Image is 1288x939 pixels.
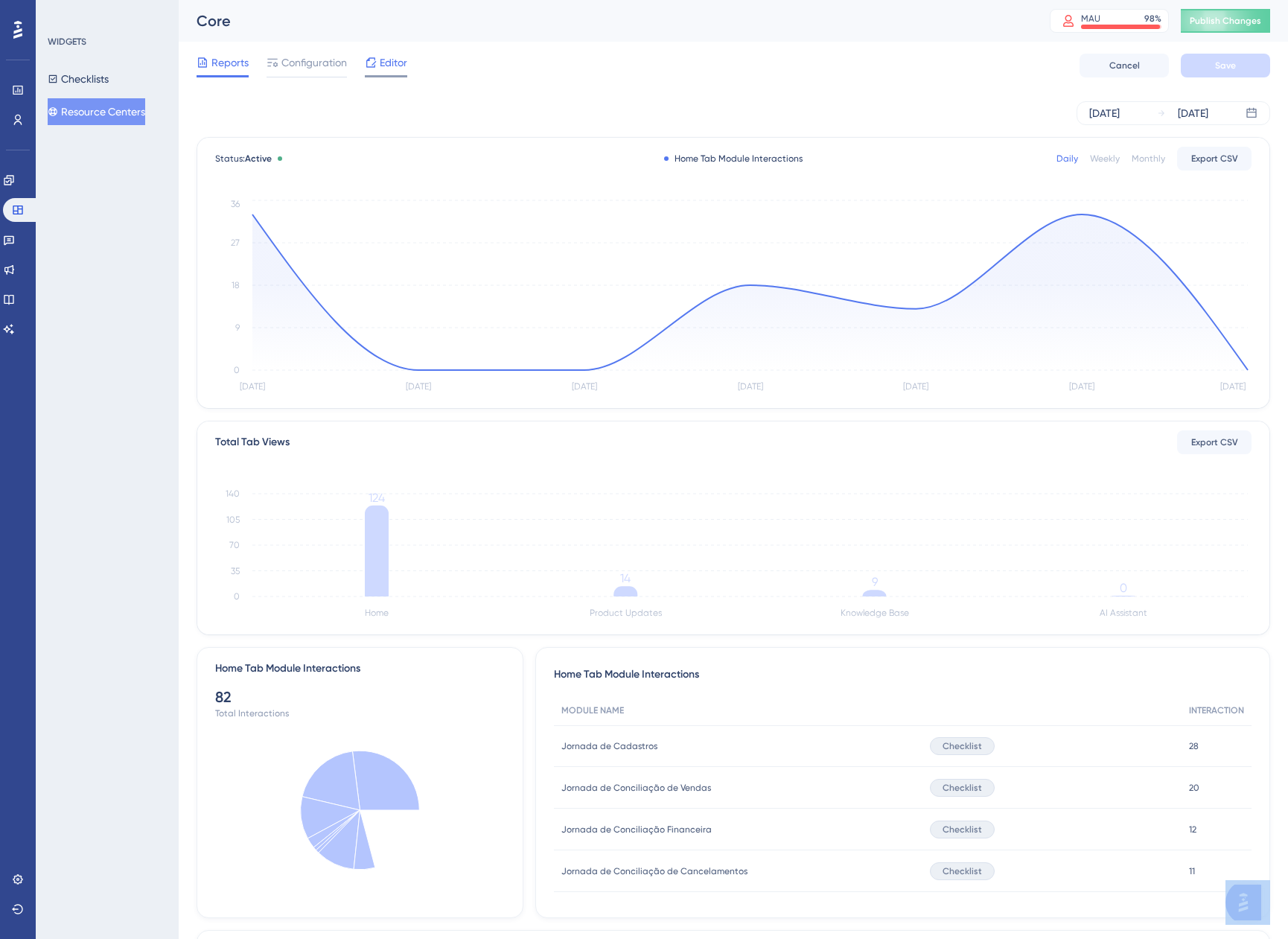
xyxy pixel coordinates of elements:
span: Export CSV [1191,153,1238,165]
iframe: UserGuiding AI Assistant Launcher [1225,880,1270,925]
span: 28 [1189,740,1199,752]
span: INTERACTION [1189,704,1244,716]
span: Reports [211,54,249,71]
tspan: Knowledge Base [841,608,909,618]
span: Jornada de Conciliação de Vendas [561,782,711,794]
span: Publish Changes [1190,15,1261,27]
button: Checklists [48,66,109,92]
tspan: 9 [235,322,240,333]
button: Save [1181,54,1270,77]
tspan: [DATE] [406,381,431,392]
tspan: Home [365,608,389,618]
tspan: [DATE] [1220,381,1246,392]
span: MODULE NAME [561,704,624,716]
div: Core [197,10,1013,31]
span: Status: [215,153,272,165]
tspan: 36 [231,199,240,209]
span: 20 [1189,782,1199,794]
span: Home Tab Module Interactions [554,666,699,684]
button: Export CSV [1177,147,1252,171]
tspan: 0 [234,591,240,602]
tspan: 0 [1120,581,1127,595]
div: 98 % [1144,13,1161,25]
div: [DATE] [1178,104,1208,122]
div: Monthly [1132,153,1165,165]
tspan: 105 [226,515,240,525]
div: Daily [1056,153,1078,165]
span: Save [1215,60,1236,71]
span: Checklist [943,824,982,835]
span: Export CSV [1191,436,1238,448]
div: Total Tab Views [215,433,290,451]
div: WIDGETS [48,36,86,48]
tspan: 140 [226,488,240,499]
span: Active [245,153,272,164]
div: MAU [1081,13,1100,25]
tspan: [DATE] [240,381,265,392]
span: Checklist [943,865,982,877]
span: 11 [1189,865,1195,877]
button: Export CSV [1177,430,1252,454]
tspan: 9 [872,575,878,589]
span: Editor [380,54,407,71]
span: 12 [1189,824,1196,835]
span: Jornada de Cadastros [561,740,657,752]
tspan: Product Updates [590,608,662,618]
span: Cancel [1109,60,1140,71]
div: Home Tab Module Interactions [664,153,803,165]
span: Checklist [943,782,982,794]
tspan: [DATE] [572,381,597,392]
button: Publish Changes [1181,9,1270,33]
div: 82 [215,687,505,707]
div: [DATE] [1089,104,1120,122]
tspan: 0 [234,365,240,375]
tspan: AI Assistant [1100,608,1147,618]
span: Jornada de Conciliação Financeira [561,824,712,835]
span: Jornada de Conciliação de Cancelamentos [561,865,747,877]
div: Weekly [1090,153,1120,165]
tspan: [DATE] [738,381,763,392]
tspan: 35 [231,566,240,576]
button: Cancel [1080,54,1169,77]
tspan: 18 [232,280,240,290]
span: Checklist [943,740,982,752]
tspan: [DATE] [1069,381,1094,392]
tspan: 27 [231,238,240,248]
button: Resource Centers [48,98,145,125]
div: Home Tab Module Interactions [215,660,360,678]
span: Configuration [281,54,347,71]
tspan: 70 [229,540,240,550]
tspan: 14 [620,571,631,585]
tspan: 124 [369,491,385,505]
tspan: [DATE] [903,381,928,392]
